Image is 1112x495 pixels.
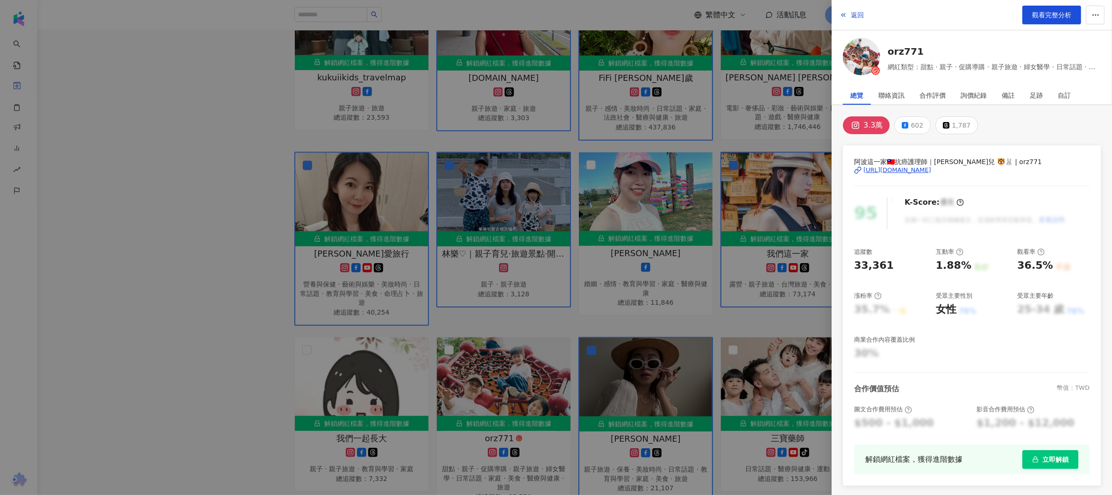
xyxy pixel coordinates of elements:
a: [URL][DOMAIN_NAME] [854,166,1090,174]
div: 備註 [1002,86,1015,105]
button: 1,787 [935,116,978,134]
div: 漲粉率 [854,292,882,300]
a: 觀看完整分析 [1022,6,1081,24]
div: 足跡 [1030,86,1043,105]
div: 36.5% [1017,258,1053,273]
a: KOL Avatar [843,38,880,79]
span: 觀看完整分析 [1032,11,1071,19]
div: 女性 [936,302,956,317]
div: 追蹤數 [854,248,872,256]
div: 合作評價 [920,86,946,105]
div: 互動率 [936,248,963,256]
span: 網紅類型：甜點 · 親子 · 促購導購 · 親子旅遊 · 婦女醫學 · 日常話題 · 家庭 · 美食 · 醫療與健康 · 旅遊 [888,62,1101,72]
div: 受眾主要性別 [936,292,972,300]
div: 幣值：TWD [1057,384,1090,394]
div: 合作價值預估 [854,384,899,394]
div: 影音合作費用預估 [977,405,1034,414]
button: 602 [894,116,931,134]
button: 返回 [839,6,864,24]
div: 圖文合作費用預估 [854,405,912,414]
div: 自訂 [1058,86,1071,105]
button: 3.3萬 [843,116,890,134]
div: 商業合作內容覆蓋比例 [854,336,915,344]
span: 阿波這一家🇹🇼抗癌護理師｜[PERSON_NAME]兒 🐯🐰 | orz771 [854,157,1090,167]
div: 33,361 [854,258,894,273]
span: 返回 [851,11,864,19]
div: 總覽 [850,86,863,105]
button: 立即解鎖 [1022,450,1078,469]
div: 1.88% [936,258,971,273]
div: 3.3萬 [863,119,883,132]
img: KOL Avatar [843,38,880,75]
div: 觀看率 [1017,248,1045,256]
span: 立即解鎖 [1042,456,1069,463]
div: 受眾主要年齡 [1017,292,1054,300]
div: 詢價紀錄 [961,86,987,105]
div: [URL][DOMAIN_NAME] [863,166,931,174]
div: 602 [911,119,923,132]
div: 1,787 [952,119,970,132]
div: K-Score : [905,197,964,208]
div: 解鎖網紅檔案，獲得進階數據 [865,453,962,465]
a: orz771 [888,45,1101,58]
div: 聯絡資訊 [878,86,905,105]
